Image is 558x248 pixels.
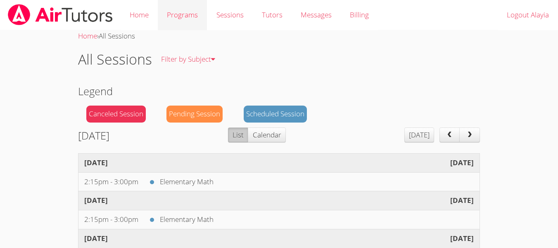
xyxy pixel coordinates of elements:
span: [DATE] [450,195,474,207]
td: 2:15pm - 3:00pm [78,210,144,229]
a: Elementary Math [160,214,214,224]
h1: All Sessions [78,49,152,70]
div: Scheduled Session [244,106,307,123]
button: List [228,128,248,142]
img: airtutors_banner-c4298cdbf04f3fff15de1276eac7730deb9818008684d7c2e4769d2f7ddbe033.png [7,4,114,25]
span: [DATE] [450,157,474,169]
span: [DATE] [84,195,108,207]
div: Pending Session [166,106,223,123]
span: [DATE] [84,157,108,169]
h2: Legend [78,83,480,99]
span: [DATE] [450,233,474,245]
button: prev [439,128,460,142]
a: Elementary Math [160,177,214,186]
div: Canceled Session [86,106,146,123]
span: Messages [301,10,332,19]
a: Filter by Subject [152,44,224,75]
span: All Sessions [99,31,135,41]
button: next [459,128,480,142]
a: Home [78,31,97,41]
button: [DATE] [404,128,434,142]
span: [DATE] [84,233,108,245]
h2: [DATE] [78,128,109,143]
div: › [78,30,480,42]
td: 2:15pm - 3:00pm [78,172,144,191]
button: Calendar [248,128,285,142]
